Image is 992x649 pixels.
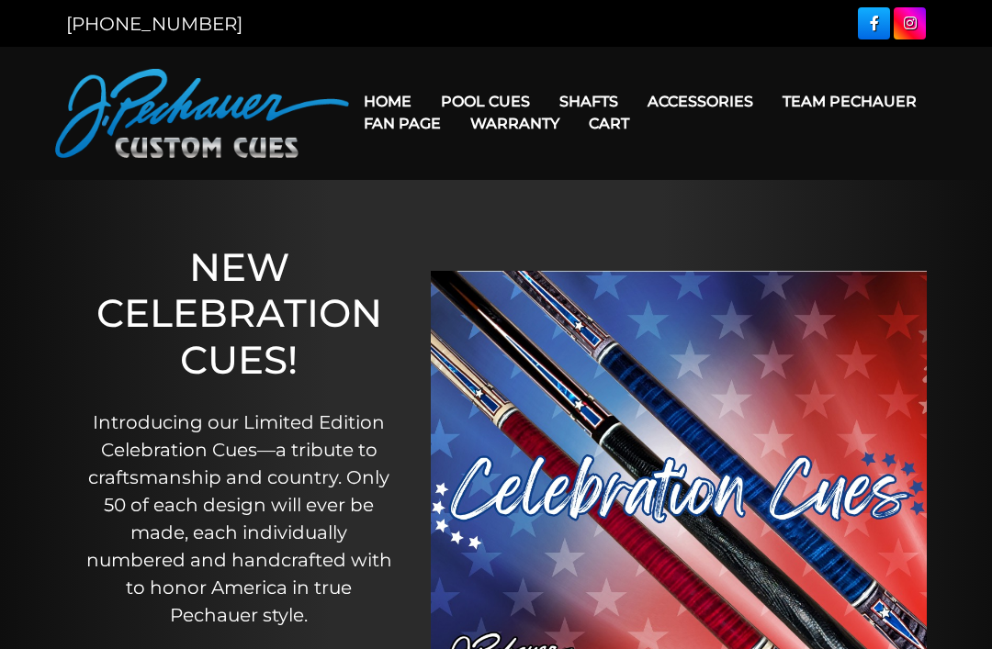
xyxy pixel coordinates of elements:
img: Pechauer Custom Cues [55,69,349,158]
a: Cart [574,100,644,147]
a: Fan Page [349,100,456,147]
a: [PHONE_NUMBER] [66,13,242,35]
a: Team Pechauer [768,78,931,125]
h1: NEW CELEBRATION CUES! [84,244,394,383]
a: Accessories [633,78,768,125]
p: Introducing our Limited Edition Celebration Cues—a tribute to craftsmanship and country. Only 50 ... [84,408,394,629]
a: Home [349,78,426,125]
a: Warranty [456,100,574,147]
a: Pool Cues [426,78,545,125]
a: Shafts [545,78,633,125]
